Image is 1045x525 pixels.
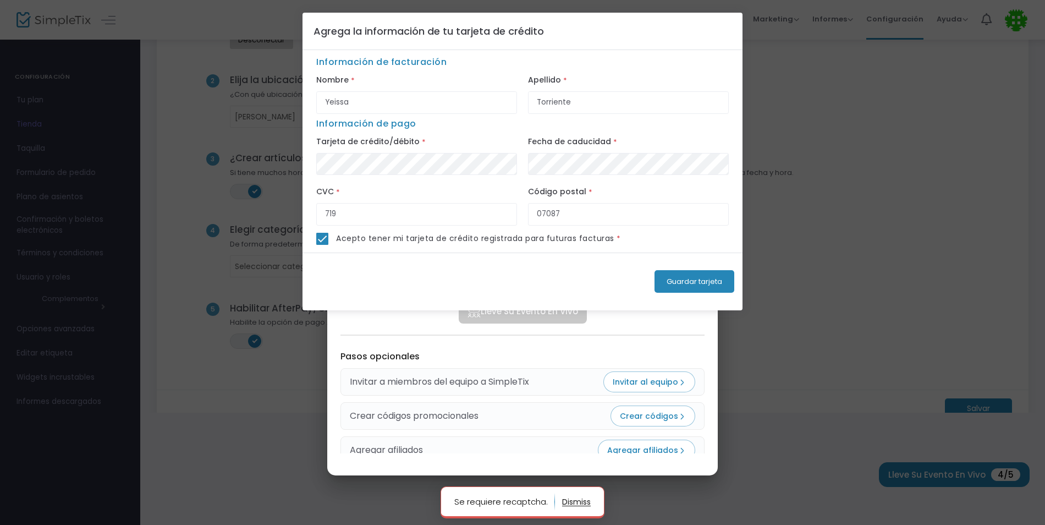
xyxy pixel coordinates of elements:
input: Apellido [528,91,729,114]
label: Nombre [316,73,349,88]
iframe: reCAPTCHA [315,260,482,303]
input: Ingrese el código postal [528,203,729,226]
span: Información de pago [316,117,416,130]
label: Apellido [528,73,561,88]
button: Guardar tarjeta [654,270,734,293]
span: Acepto tener mi tarjeta de crédito registrada para futuras facturas [336,233,614,244]
label: Fecha de caducidad [528,134,611,150]
span: Información de facturación [311,56,734,73]
span: Guardar tarjeta [667,276,722,287]
p: Se requiere recaptcha. [454,493,555,511]
label: Tarjeta de crédito/débito [316,134,420,150]
input: Nombre [316,91,517,114]
button: dismiss [562,493,591,511]
label: CVC [316,184,334,200]
input: Ingrese el número CVC [316,203,517,226]
h4: Agrega la información de tu tarjeta de crédito [313,24,544,39]
label: Código postal [528,184,586,200]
